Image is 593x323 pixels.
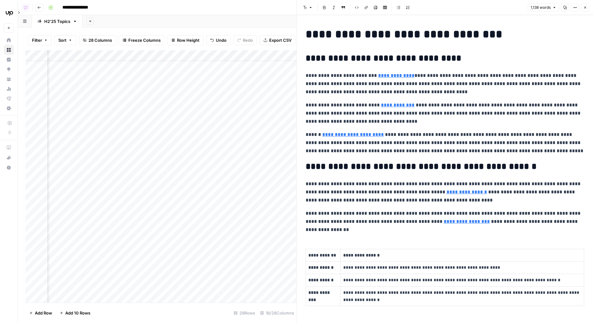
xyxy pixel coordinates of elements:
button: Add Row [25,308,56,318]
div: What's new? [4,153,13,162]
span: 28 Columns [88,37,112,43]
button: Sort [54,35,76,45]
a: Flightpath [4,94,14,104]
button: Undo [206,35,231,45]
button: Freeze Columns [119,35,165,45]
button: Workspace: Upwork [4,5,14,21]
a: Insights [4,55,14,65]
button: Add 10 Rows [56,308,94,318]
a: Opportunities [4,64,14,74]
a: H2'25 Topics [32,15,83,28]
div: 18/28 Columns [258,308,296,318]
button: Filter [28,35,52,45]
a: Browse [4,45,14,55]
span: Add Row [35,310,52,316]
span: Sort [58,37,67,43]
div: 29 Rows [231,308,258,318]
img: Upwork Logo [4,7,15,19]
a: Usage [4,84,14,94]
span: Freeze Columns [128,37,161,43]
span: Export CSV [269,37,291,43]
a: Home [4,35,14,45]
button: Redo [233,35,257,45]
a: Settings [4,103,14,113]
span: Redo [243,37,253,43]
span: Filter [32,37,42,43]
button: 28 Columns [79,35,116,45]
div: H2'25 Topics [44,18,70,24]
span: 1,138 words [531,5,551,10]
a: Your Data [4,74,14,84]
span: Undo [216,37,227,43]
button: 1,138 words [528,3,559,12]
span: Add 10 Rows [65,310,90,316]
span: Row Height [177,37,200,43]
button: Help + Support [4,163,14,173]
a: AirOps Academy [4,143,14,153]
button: Export CSV [259,35,296,45]
button: What's new? [4,153,14,163]
button: Row Height [167,35,204,45]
